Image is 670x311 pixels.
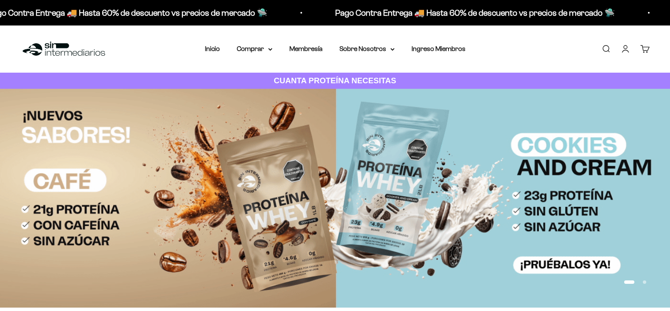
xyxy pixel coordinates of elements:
[274,76,396,85] strong: CUANTA PROTEÍNA NECESITAS
[412,45,465,52] a: Ingreso Miembros
[237,43,272,54] summary: Comprar
[339,43,395,54] summary: Sobre Nosotros
[334,6,614,20] p: Pago Contra Entrega 🚚 Hasta 60% de descuento vs precios de mercado 🛸
[289,45,322,52] a: Membresía
[205,45,220,52] a: Inicio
